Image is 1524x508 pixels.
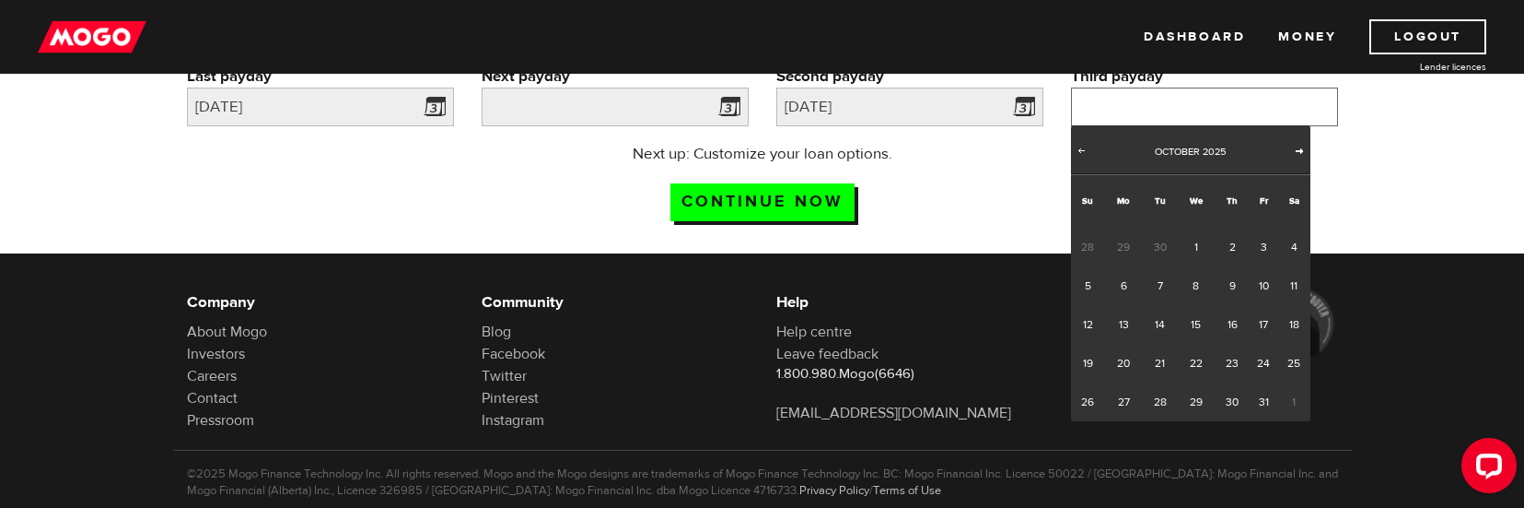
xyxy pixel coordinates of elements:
a: 17 [1250,305,1278,344]
a: 3 [1250,228,1278,266]
a: 19 [1071,344,1105,383]
p: Next up: Customize your loan options. [579,143,945,165]
span: 29 [1105,228,1143,266]
a: 20 [1105,344,1143,383]
a: About Mogo [187,323,267,341]
a: Investors [187,345,245,363]
a: Leave feedback [776,345,878,363]
a: Help centre [776,323,852,341]
a: 27 [1105,383,1143,421]
label: Third payday [1071,65,1338,88]
a: 24 [1250,344,1278,383]
a: Pressroom [187,411,254,430]
a: 10 [1250,266,1278,305]
a: Twitter [482,367,527,385]
span: Wednesday [1190,195,1203,207]
a: 30 [1215,383,1249,421]
a: 21 [1143,344,1177,383]
a: Pinterest [482,389,539,408]
a: 25 [1278,344,1310,383]
a: Next [1290,143,1309,161]
span: Friday [1260,195,1268,207]
a: 15 [1177,305,1215,344]
span: Sunday [1082,195,1093,207]
a: 31 [1250,383,1278,421]
h6: Community [482,291,749,313]
a: 9 [1215,266,1249,305]
span: Tuesday [1155,195,1166,207]
a: 16 [1215,305,1249,344]
a: 11 [1278,266,1310,305]
a: Money [1278,19,1336,54]
a: 14 [1143,305,1177,344]
a: [EMAIL_ADDRESS][DOMAIN_NAME] [776,404,1011,422]
a: 28 [1143,383,1177,421]
a: 18 [1278,305,1310,344]
a: 1 [1177,228,1215,266]
a: Lender licences [1348,60,1486,74]
a: 23 [1215,344,1249,383]
a: Logout [1369,19,1486,54]
h6: Company [187,291,454,313]
a: 5 [1071,266,1105,305]
span: 1 [1278,383,1310,421]
span: 2025 [1203,145,1226,159]
span: Prev [1074,143,1088,158]
a: Blog [482,323,511,341]
span: Thursday [1227,195,1238,207]
span: Saturday [1289,195,1299,207]
label: Next payday [482,65,749,88]
a: Dashboard [1144,19,1245,54]
label: Second payday [776,65,1043,88]
a: 12 [1071,305,1105,344]
a: Privacy Policy [799,483,869,498]
a: Instagram [482,411,544,430]
a: Contact [187,389,238,408]
a: 8 [1177,266,1215,305]
span: 30 [1143,228,1177,266]
input: Continue now [670,183,855,221]
a: 29 [1177,383,1215,421]
span: Next [1292,143,1307,158]
span: October [1155,145,1200,159]
h6: Help [776,291,1043,313]
a: 2 [1215,228,1249,266]
a: Facebook [482,345,545,363]
a: 22 [1177,344,1215,383]
p: ©2025 Mogo Finance Technology Inc. All rights reserved. Mogo and the Mogo designs are trademarks ... [187,466,1338,499]
iframe: LiveChat chat widget [1447,431,1524,508]
a: 6 [1105,266,1143,305]
img: mogo_logo-11ee424be714fa7cbb0f0f49df9e16ec.png [38,19,146,54]
a: 4 [1278,228,1310,266]
a: 13 [1105,305,1143,344]
a: Careers [187,367,237,385]
a: Prev [1073,143,1091,161]
a: Terms of Use [873,483,941,498]
span: Monday [1117,195,1130,207]
a: 26 [1071,383,1105,421]
span: 28 [1071,228,1105,266]
a: 7 [1143,266,1177,305]
p: 1.800.980.Mogo(6646) [776,365,1043,384]
label: Last payday [187,65,454,88]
